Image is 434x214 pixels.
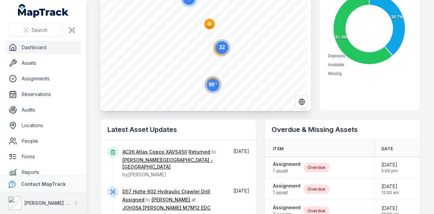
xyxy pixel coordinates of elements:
time: 27/06/2025, 5:00:00 pm [381,161,398,174]
a: Forms [5,150,81,163]
a: People [5,134,81,148]
a: Assignments [5,72,81,85]
button: Search [8,24,63,37]
div: Overdue [303,163,330,172]
a: Audits [5,103,81,117]
a: Reservations [5,87,81,101]
a: MapTrack [18,4,69,18]
span: [DATE] [381,205,399,212]
span: Date [381,146,393,152]
span: [DATE] [381,161,398,168]
a: Assignment1 asset [273,182,301,196]
time: 26/08/2025, 11:57:21 am [233,148,249,154]
span: to by [PERSON_NAME] [122,149,223,177]
h2: Overdue & Missing Assets [272,125,413,134]
a: Dashboard [5,41,81,54]
span: Missing [328,71,342,76]
span: 12:00 am [381,190,399,195]
h2: Latest Asset Updates [107,125,249,134]
a: AC36 Atlas Copco XAVS450 [122,149,187,155]
tspan: + [215,81,217,85]
a: D57 Hutte 602 Hydraulic Crawler Drill [122,188,210,195]
a: [PERSON_NAME][GEOGRAPHIC_DATA] - [GEOGRAPHIC_DATA] [122,157,223,170]
time: 26/08/2025, 10:55:32 am [233,188,249,194]
span: [DATE] [233,188,249,194]
strong: [PERSON_NAME] Group [24,200,80,206]
time: 31/07/2025, 12:00:00 am [381,183,399,195]
span: [DATE] [233,148,249,154]
a: JOH35A [PERSON_NAME] M7M12 EDC [122,205,211,211]
strong: Assignment [273,161,301,168]
strong: Assignment [273,182,301,189]
a: Assets [5,56,81,70]
a: Assigned [122,196,144,203]
div: Overdue [303,184,330,194]
span: Deployed [328,54,345,58]
a: Locations [5,119,81,132]
span: Search [32,27,47,34]
a: Assignment1 asset [273,161,301,174]
strong: Assignment [273,204,301,211]
a: Returned [189,149,210,155]
span: 1 asset [273,189,301,196]
span: [DATE] [381,183,399,190]
button: Switch to Satellite View [295,95,308,108]
a: Reports [5,166,81,179]
span: Available [328,62,344,67]
text: 99 [209,81,217,87]
span: 1 asset [273,168,301,174]
a: [PERSON_NAME] [152,196,190,203]
strong: Contact MapTrack [21,181,66,187]
span: Item [273,146,283,152]
span: 5:00 pm [381,168,398,174]
text: 32 [219,44,225,50]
